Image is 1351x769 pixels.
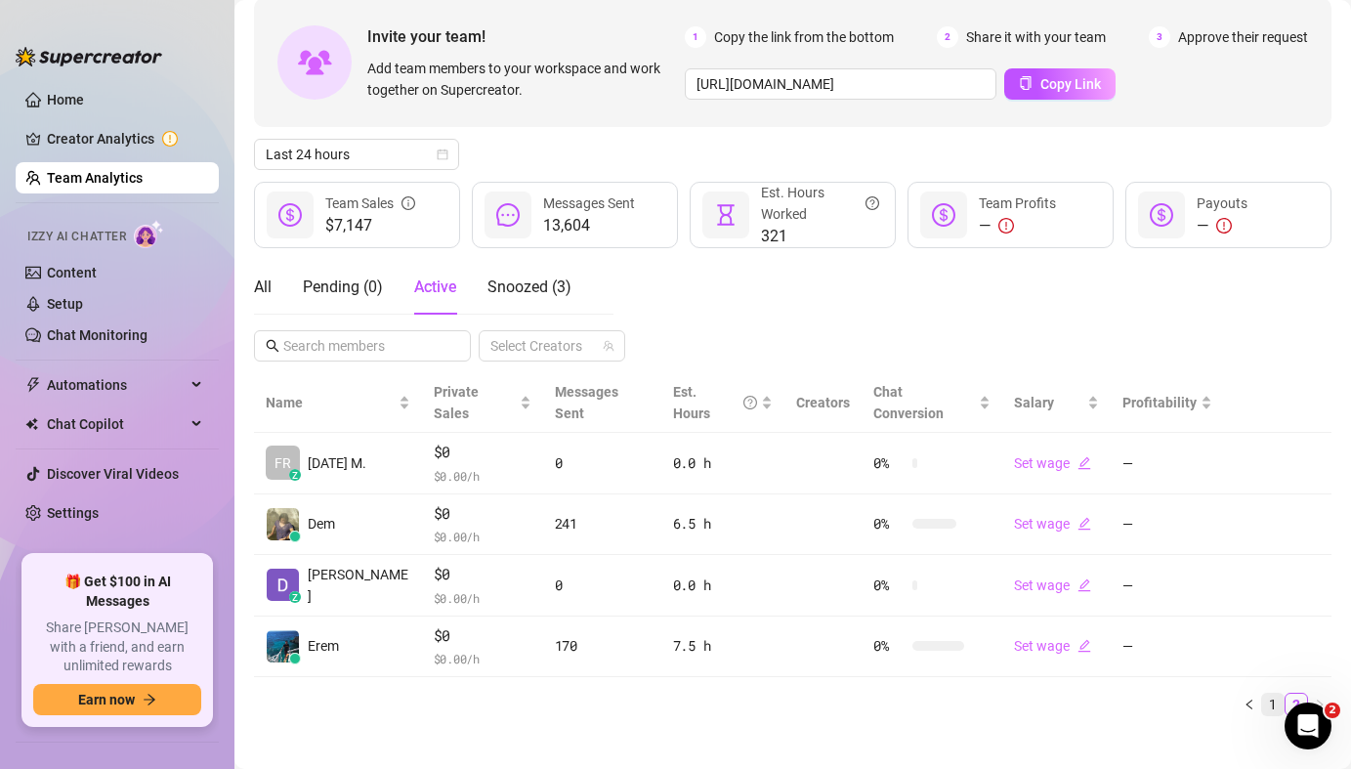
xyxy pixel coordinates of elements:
a: Set wageedit [1014,455,1091,471]
a: Set wageedit [1014,577,1091,593]
span: Active [414,278,456,296]
div: 0 [555,575,650,596]
span: edit [1077,456,1091,470]
span: 🎁 Get $100 in AI Messages [33,573,201,611]
li: Next Page [1308,693,1331,716]
button: Earn nowarrow-right [33,684,201,715]
span: edit [1077,517,1091,531]
button: Copy Link [1004,68,1116,100]
th: Name [254,373,422,433]
td: — [1111,494,1224,556]
div: Est. Hours Worked [761,182,879,225]
div: Pending ( 0 ) [303,276,383,299]
img: Dem [267,508,299,540]
span: Share [PERSON_NAME] with a friend, and earn unlimited rewards [33,619,201,676]
div: Est. Hours [673,381,757,424]
span: Erem [308,635,339,657]
span: 13,604 [543,214,635,237]
span: Copy the link from the bottom [714,26,894,48]
img: Erem [267,630,299,662]
a: Discover Viral Videos [47,466,179,482]
span: Private Sales [434,384,479,421]
span: $0 [434,502,531,526]
span: search [266,339,279,353]
span: Name [266,392,395,413]
span: Profitability [1122,395,1197,410]
td: — [1111,617,1224,678]
a: Home [47,92,84,107]
span: Messages Sent [555,384,618,421]
span: Dem [308,513,335,534]
div: — [1197,214,1247,237]
li: 1 [1261,693,1285,716]
span: question-circle [865,182,879,225]
span: arrow-right [143,693,156,706]
span: 2 [937,26,958,48]
span: calendar [437,149,448,160]
span: FR [274,452,291,474]
span: Messages Sent [543,195,635,211]
div: 0.0 h [673,575,773,596]
div: 0.0 h [673,452,773,474]
span: 2 [1325,703,1340,718]
a: Settings [47,505,99,521]
input: Search members [283,335,443,357]
div: 6.5 h [673,513,773,534]
span: thunderbolt [25,377,41,393]
span: 1 [685,26,706,48]
a: Content [47,265,97,280]
span: edit [1077,578,1091,592]
span: $ 0.00 /h [434,649,531,668]
div: Team Sales [325,192,415,214]
button: left [1238,693,1261,716]
span: $0 [434,441,531,464]
span: dollar-circle [278,203,302,227]
img: logo-BBDzfeDw.svg [16,47,162,66]
span: $0 [434,624,531,648]
span: right [1314,699,1326,710]
a: Team Analytics [47,170,143,186]
button: right [1308,693,1331,716]
span: message [496,203,520,227]
span: 0 % [873,513,905,534]
div: All [254,276,272,299]
span: edit [1077,639,1091,653]
a: Set wageedit [1014,516,1091,532]
li: 2 [1285,693,1308,716]
img: Chat Copilot [25,417,38,431]
a: 2 [1286,694,1307,715]
td: — [1111,433,1224,494]
img: AI Chatter [134,220,164,248]
span: 3 [1149,26,1170,48]
td: — [1111,555,1224,617]
span: 0 % [873,452,905,474]
span: dollar-circle [1150,203,1173,227]
li: Previous Page [1238,693,1261,716]
span: $ 0.00 /h [434,527,531,546]
span: 0 % [873,575,905,596]
div: 7.5 h [673,635,773,657]
a: 1 [1262,694,1284,715]
a: Setup [47,296,83,312]
span: Add team members to your workspace and work together on Supercreator. [367,58,677,101]
span: $7,147 [325,214,415,237]
span: left [1244,699,1255,710]
span: Payouts [1197,195,1247,211]
span: Last 24 hours [266,140,447,169]
span: Invite your team! [367,24,685,49]
span: Approve their request [1178,26,1308,48]
span: Share it with your team [966,26,1106,48]
div: 241 [555,513,650,534]
span: $ 0.00 /h [434,466,531,486]
div: 0 [555,452,650,474]
div: — [979,214,1056,237]
div: z [289,591,301,603]
div: 170 [555,635,650,657]
a: Chat Monitoring [47,327,148,343]
img: David Webb [267,569,299,601]
span: Chat Copilot [47,408,186,440]
a: Set wageedit [1014,638,1091,654]
span: Chat Conversion [873,384,944,421]
span: copy [1019,76,1033,90]
span: [PERSON_NAME] [308,564,410,607]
